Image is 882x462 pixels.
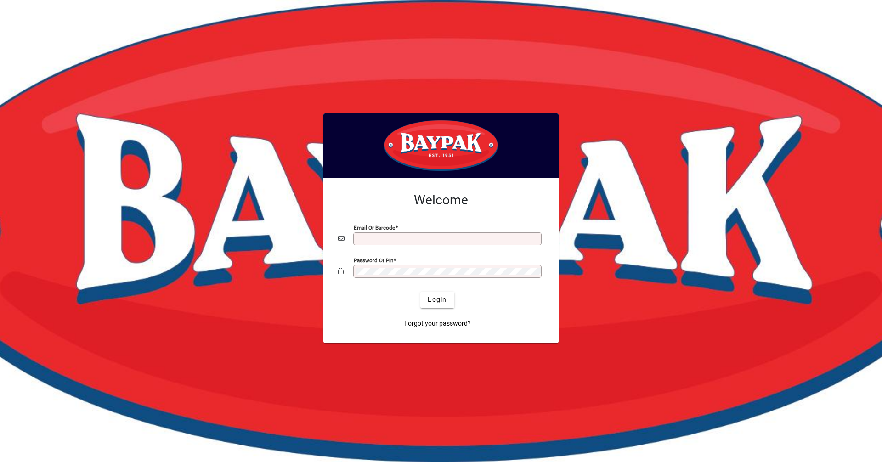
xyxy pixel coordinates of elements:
[404,319,471,328] span: Forgot your password?
[338,192,544,208] h2: Welcome
[354,224,395,231] mat-label: Email or Barcode
[420,292,454,308] button: Login
[428,295,447,304] span: Login
[354,257,393,263] mat-label: Password or Pin
[401,316,475,332] a: Forgot your password?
